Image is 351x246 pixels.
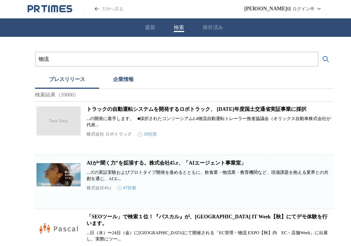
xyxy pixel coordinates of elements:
[99,73,148,89] button: 企業情報
[39,55,315,63] input: プレスリリースおよび企業を検索する
[87,106,306,112] a: トラックの自動運転システムを開発するロボトラック、 [DATE]年度国土交通省実証事業に採択
[203,24,223,31] button: 保存済み
[35,89,333,102] p: 検索結果（10000）
[319,52,333,67] button: 検索する
[36,160,81,189] img: AIが“聞く力”を拡張する。株式会社45.r、「AIエージェント事業室」
[87,230,332,242] p: ...日（水）〜24日（金）に[GEOGRAPHIC_DATA]にて開催される「EC管理・物流 EXPO【秋】内 EC・店舗Week」に出展し、実際にツー...
[117,185,136,191] time: 47分前
[87,169,332,182] p: ...ズの実証実験およびプロトタイプ開発を進めるとともに、飲食業・物流業・教育機関など、現場課題を抱える業界との共創を通じ、AIエ...
[35,73,99,89] button: プレスリリース
[87,131,132,137] p: 株式会社 ロボトラック
[83,6,123,12] a: PR TIMESのトップページはこちら
[36,106,81,136] img: トラックの自動運転システムを開発するロボトラック、 2025年度国土交通省実証事業に採択
[87,185,111,191] p: 株式会社45.r
[174,24,184,31] button: 検索
[87,116,332,128] p: ...の開発に着手します。 ■採択されたコンソーシアムL4物流自動運転トレーラー推進協議会（オリックス自動車株式会社が代表...
[87,160,246,166] a: AIが“聞く力”を拡張する。株式会社45.r、「AIエージェント事業室」
[87,214,327,226] a: 「SEOツール」で検索１位！『パスカル』が、[GEOGRAPHIC_DATA] IT Week【秋】にてデモ体験を行います。
[145,24,155,31] button: 最新
[36,214,81,243] img: 「SEOツール」で検索１位！『パスカル』が、Japan IT Week【秋】にてデモ体験を行います。
[138,131,157,137] time: 29分前
[28,4,72,13] a: PR TIMESのトップページはこちら
[244,6,287,12] span: [PERSON_NAME]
